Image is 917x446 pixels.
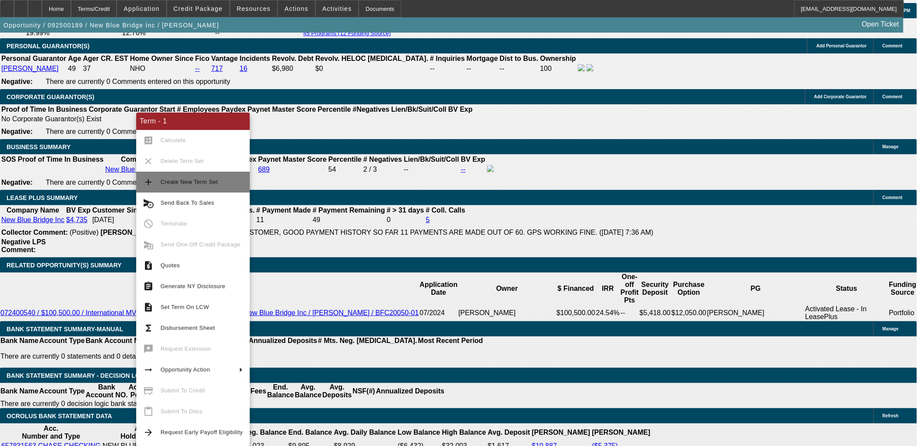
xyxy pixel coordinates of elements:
[174,5,223,12] span: Credit Package
[540,64,577,73] td: 100
[258,156,326,163] b: Paynet Master Score
[237,5,271,12] span: Resources
[318,106,351,113] b: Percentile
[1,105,87,114] th: Proof of Time In Business
[161,325,215,331] span: Disbursement Sheet
[211,65,223,72] a: 717
[500,55,538,62] b: Dist to Bus.
[859,17,903,32] a: Open Ticket
[39,336,85,345] th: Account Type
[92,216,146,224] td: [DATE]
[353,106,390,113] b: #Negatives
[248,336,317,345] th: Annualized Deposits
[352,383,376,399] th: NSF(#)
[39,383,85,399] th: Account Type
[285,5,309,12] span: Actions
[805,305,888,321] td: Activated Lease - In LeasePlus
[1,155,17,164] th: SOS
[7,93,94,100] span: CORPORATE GUARANTOR(S)
[1,128,33,135] b: Negative:
[143,365,154,375] mat-icon: arrow_right_alt
[7,262,121,269] span: RELATED OPPORTUNITY(S) SUMMARY
[499,64,539,73] td: --
[419,273,458,305] th: Application Date
[211,55,238,62] b: Vantage
[883,413,899,418] span: Refresh
[816,43,867,48] span: Add Personal Guarantor
[17,155,104,164] th: Proof of Time In Business
[0,353,483,360] p: There are currently 0 statements and 0 details entered on this opportunity
[256,216,311,224] td: 11
[66,206,91,214] b: BV Exp
[46,128,230,135] span: There are currently 0 Comments entered on this opportunity
[117,0,166,17] button: Application
[1,65,59,72] a: [PERSON_NAME]
[883,326,899,331] span: Manage
[161,304,209,310] span: Set Term On LCW
[487,165,494,172] img: facebook-icon.png
[195,55,209,62] b: Fico
[46,78,230,85] span: There are currently 0 Comments entered on this opportunity
[419,305,458,321] td: 07/2024
[458,273,556,305] th: Owner
[301,30,394,37] button: 45 Programs (12 Funding Source)
[376,383,445,399] th: Annualized Deposits
[883,144,899,149] span: Manage
[288,424,333,441] th: End. Balance
[461,166,466,173] a: --
[404,156,459,163] b: Lien/Bk/Suit/Coll
[0,309,419,316] a: 072400540 / $100,500.00 / International MV607 / City Body Shop Center Inc. / New Blue Bridge Inc ...
[540,55,576,62] b: Ownership
[467,55,498,62] b: Mortgage
[1,229,68,236] b: Collector Comment:
[707,305,805,321] td: [PERSON_NAME]
[363,166,402,173] div: 2 / 3
[596,273,620,305] th: IRR
[272,64,314,73] td: $6,980
[556,273,596,305] th: $ Financed
[316,55,429,62] b: Revolv. HELOC [MEDICAL_DATA].
[1,55,66,62] b: Personal Guarantor
[487,424,531,441] th: Avg. Deposit
[639,305,671,321] td: $5,418.00
[177,106,220,113] b: # Employees
[805,273,888,305] th: Status
[430,64,465,73] td: --
[66,216,87,223] a: $4,735
[333,424,396,441] th: Avg. Daily Balance
[3,22,219,29] span: Opportunity / 092500189 / New Blue Bridge Inc / [PERSON_NAME]
[136,113,250,130] div: Term - 1
[322,5,352,12] span: Activities
[318,336,418,345] th: # Mts. Neg. [MEDICAL_DATA].
[124,5,159,12] span: Application
[161,179,218,185] span: Create New Term Set
[130,64,194,73] td: NHO
[167,0,229,17] button: Credit Package
[143,281,154,292] mat-icon: assignment
[195,65,200,72] a: --
[315,64,429,73] td: $0
[458,305,556,321] td: [PERSON_NAME]
[161,429,243,436] span: Request Early Payoff Eligibility
[68,55,81,62] b: Age
[85,383,128,399] th: Bank Account NO.
[7,413,112,419] span: OCROLUS BANK STATEMENT DATA
[889,273,917,305] th: Funding Source
[883,43,903,48] span: Comment
[230,0,277,17] button: Resources
[671,305,707,321] td: $12,050.00
[322,383,353,399] th: Avg. Deposits
[1,424,101,441] th: Acc. Number and Type
[426,216,430,223] a: 5
[143,427,154,438] mat-icon: arrow_forward
[85,336,147,345] th: Bank Account NO.
[387,206,424,214] b: # > 31 days
[7,326,123,333] span: BANK STATEMENT SUMMARY-MANUAL
[591,424,651,441] th: [PERSON_NAME]
[466,64,498,73] td: --
[89,106,158,113] b: Corporate Guarantor
[294,383,322,399] th: Avg. Balance
[250,383,267,399] th: Fees
[620,273,639,305] th: One-off Profit Pts
[363,156,402,163] b: # Negatives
